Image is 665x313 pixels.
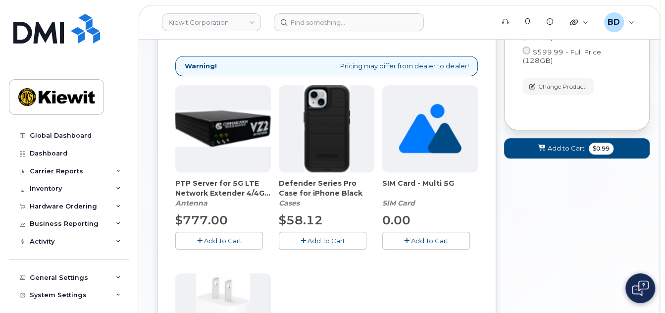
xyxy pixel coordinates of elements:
span: BD [608,16,620,28]
div: Quicklinks [563,12,595,32]
input: $599.99 - Full Price (128GB) [522,47,530,54]
div: Defender Series Pro Case for iPhone Black [279,178,374,208]
span: Add To Cart [411,237,449,245]
em: SIM Card [382,199,415,208]
em: Antenna [175,199,207,208]
em: Cases [279,199,300,208]
span: Add To Cart [307,237,345,245]
button: Change Product [522,78,594,95]
span: Add to Cart [548,144,585,153]
button: Add To Cart [382,232,470,249]
div: Pricing may differ from dealer to dealer! [175,56,478,76]
span: $0.99 [589,143,614,155]
span: Change Product [538,82,585,91]
input: Find something... [274,13,424,31]
button: Add To Cart [175,232,263,249]
div: SIM Card - Multi 5G [382,178,478,208]
button: Add to Cart $0.99 [504,138,650,158]
img: defenderiphone14.png [304,85,350,172]
span: Defender Series Pro Case for iPhone Black [279,178,374,198]
img: no_image_found-2caef05468ed5679b831cfe6fc140e25e0c280774317ffc20a367ab7fd17291e.png [399,85,461,172]
span: $58.12 [279,213,323,227]
span: SIM Card - Multi 5G [382,178,478,198]
div: Barbara Dye [597,12,641,32]
span: PTP Server for 5G LTE Network Extender 4/4G LTE Network Extender 3 [175,178,271,198]
span: $777.00 [175,213,228,227]
span: $599.99 - Full Price (128GB) [522,48,601,64]
span: Add To Cart [204,237,242,245]
span: 0.00 [382,213,410,227]
img: Open chat [632,280,649,296]
div: PTP Server for 5G LTE Network Extender 4/4G LTE Network Extender 3 [175,178,271,208]
strong: Warning! [185,61,217,71]
img: Casa_Sysem.png [175,110,271,147]
button: Add To Cart [279,232,366,249]
a: Kiewit Corporation [162,13,261,31]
